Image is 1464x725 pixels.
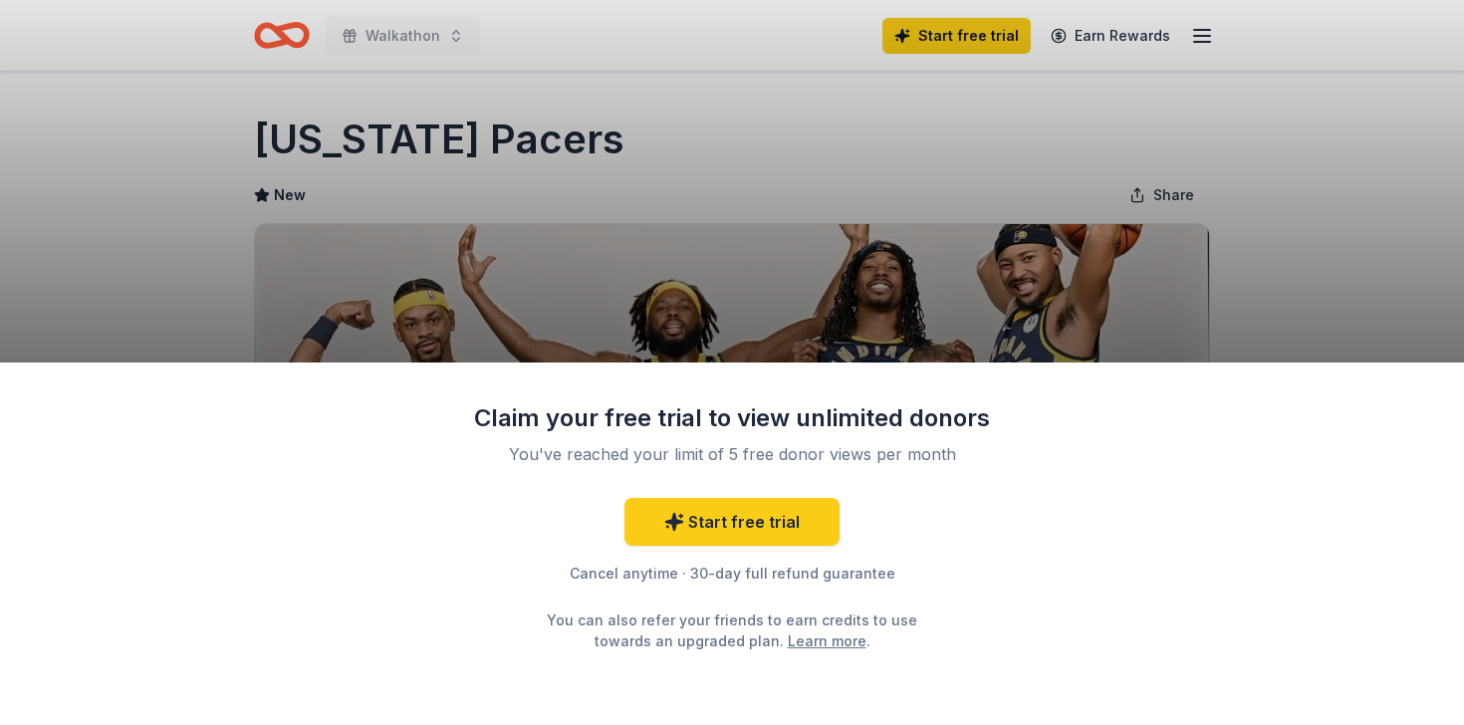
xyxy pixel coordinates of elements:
[788,630,866,651] a: Learn more
[624,498,840,546] a: Start free trial
[473,562,991,586] div: Cancel anytime · 30-day full refund guarantee
[473,402,991,434] div: Claim your free trial to view unlimited donors
[497,442,967,466] div: You've reached your limit of 5 free donor views per month
[529,609,935,651] div: You can also refer your friends to earn credits to use towards an upgraded plan. .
